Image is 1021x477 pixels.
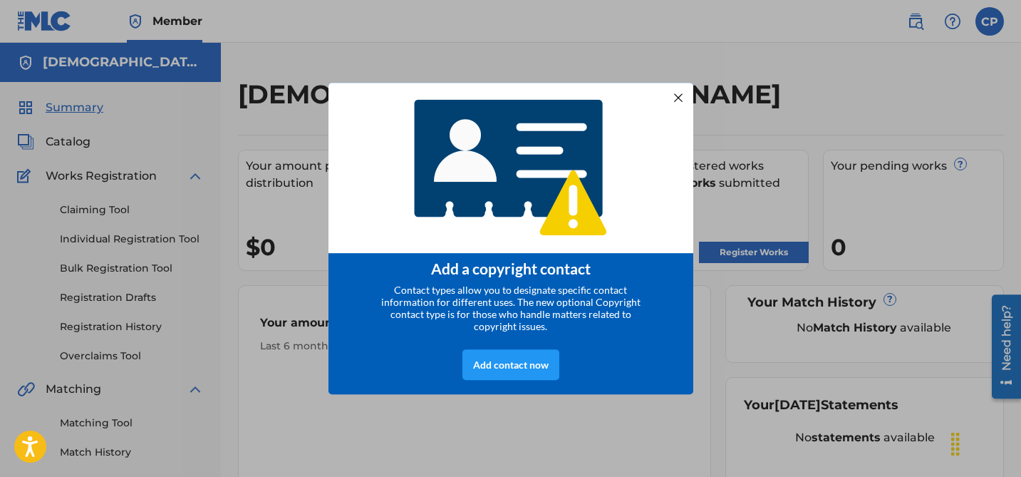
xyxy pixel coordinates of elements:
div: Need help? [16,16,35,81]
div: Add contact now [462,349,559,380]
div: entering modal [328,83,693,395]
span: Contact types allow you to designate specific contact information for different uses. The new opt... [381,284,641,332]
div: Open Resource Center [11,5,40,109]
div: Add a copyright contact [346,260,675,277]
img: 4768233920565408.png [405,89,617,247]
